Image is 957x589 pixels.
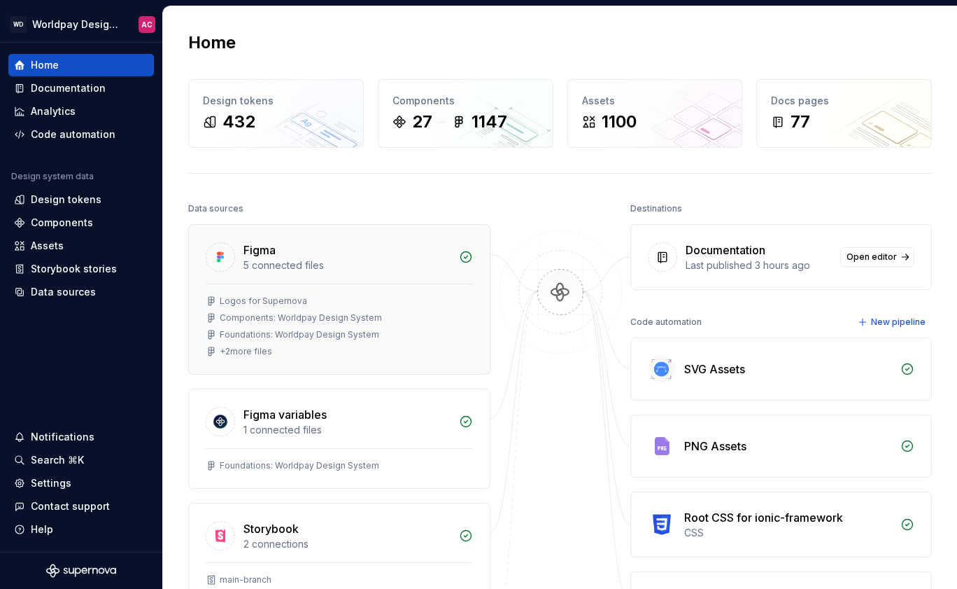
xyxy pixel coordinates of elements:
div: Data sources [188,199,243,219]
a: Open editor [840,247,914,267]
button: New pipeline [853,312,932,332]
div: WD [10,16,27,33]
div: 5 connected files [243,258,451,272]
div: Notifications [31,430,94,444]
div: Storybook stories [31,262,117,276]
h2: Home [188,32,236,54]
a: Data sources [8,281,154,303]
div: Settings [31,476,71,490]
div: Code automation [31,127,115,141]
div: Data sources [31,285,96,299]
div: Code automation [630,312,702,332]
div: Root CSS for ionic-framework [684,509,843,526]
a: Analytics [8,100,154,123]
button: WDWorldpay Design SystemAC [3,9,159,39]
a: Storybook stories [8,258,154,280]
div: SVG Assets [684,361,745,377]
div: Foundations: Worldpay Design System [220,329,379,340]
span: Open editor [846,251,897,263]
a: Design tokens [8,188,154,211]
a: Design tokens432 [188,79,364,148]
div: Home [31,58,59,72]
a: Code automation [8,123,154,146]
div: Destinations [630,199,682,219]
div: Docs pages [771,94,917,108]
div: Contact support [31,499,110,513]
div: Assets [582,94,728,108]
button: Search ⌘K [8,449,154,471]
div: 2 connections [243,537,451,551]
a: Components [8,212,154,234]
div: Components [31,216,93,230]
button: Help [8,518,154,541]
div: Components [392,94,539,108]
div: 1147 [472,111,507,133]
a: Documentation [8,77,154,99]
div: PNG Assets [684,438,746,455]
div: 77 [791,111,810,133]
div: Design tokens [31,193,101,207]
a: Figma5 connected filesLogos for SupernovaComponents: Worldpay Design SystemFoundations: Worldpay ... [188,224,490,375]
div: Worldpay Design System [32,18,122,32]
div: Storybook [243,520,299,537]
a: Docs pages77 [756,79,932,148]
a: Components271147 [378,79,553,148]
a: Assets [8,235,154,257]
div: Assets [31,239,64,253]
div: AC [141,19,153,30]
div: Foundations: Worldpay Design System [220,460,379,471]
div: 432 [222,111,255,133]
a: Figma variables1 connected filesFoundations: Worldpay Design System [188,389,490,489]
div: Figma [243,242,276,258]
div: Documentation [686,242,765,258]
div: main-branch [220,574,271,585]
div: Search ⌘K [31,453,84,467]
div: Documentation [31,81,106,95]
div: + 2 more files [220,346,272,357]
button: Contact support [8,495,154,518]
div: 1 connected files [243,423,451,437]
div: Components: Worldpay Design System [220,312,382,324]
a: Home [8,54,154,76]
div: Analytics [31,104,76,118]
div: Figma variables [243,406,327,423]
div: CSS [684,526,893,540]
div: Design system data [11,171,94,182]
div: Help [31,522,53,536]
a: Assets1100 [567,79,743,148]
div: Last published 3 hours ago [686,258,832,272]
a: Settings [8,472,154,494]
div: 1100 [602,111,637,133]
div: 27 [412,111,432,133]
div: Logos for Supernova [220,296,307,307]
svg: Supernova Logo [46,564,116,578]
button: Notifications [8,426,154,448]
div: Design tokens [203,94,349,108]
span: New pipeline [871,317,926,328]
